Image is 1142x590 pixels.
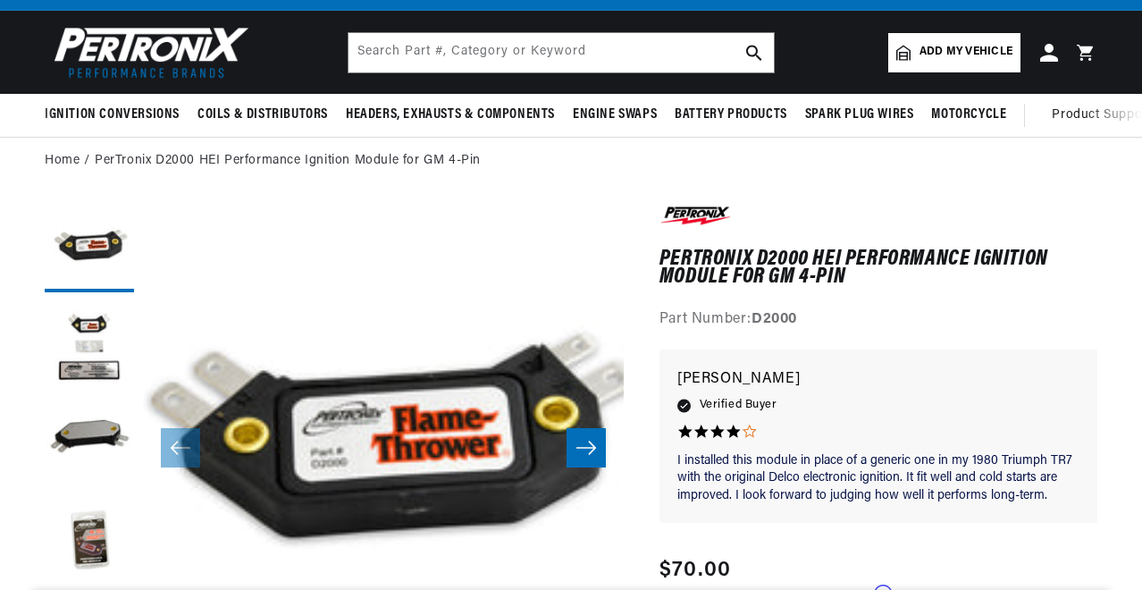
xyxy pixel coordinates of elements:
button: Load image 4 in gallery view [45,498,134,587]
summary: Coils & Distributors [189,94,337,136]
a: PerTronix D2000 HEI Performance Ignition Module for GM 4-Pin [95,151,481,171]
a: Add my vehicle [888,33,1020,72]
nav: breadcrumbs [45,151,1097,171]
summary: Spark Plug Wires [796,94,923,136]
button: Load image 1 in gallery view [45,203,134,292]
p: [PERSON_NAME] [677,367,1079,392]
summary: Headers, Exhausts & Components [337,94,564,136]
button: search button [735,33,774,72]
summary: Engine Swaps [564,94,666,136]
h1: PerTronix D2000 HEI Performance Ignition Module for GM 4-Pin [659,250,1097,287]
input: Search Part #, Category or Keyword [348,33,774,72]
img: Pertronix [45,21,250,83]
span: Spark Plug Wires [805,105,914,124]
button: Load image 2 in gallery view [45,301,134,391]
span: Motorcycle [931,105,1006,124]
button: Slide right [567,428,606,468]
span: Verified Buyer [700,395,777,415]
span: Ignition Conversions [45,105,180,124]
p: I installed this module in place of a generic one in my 1980 Triumph TR7 with the original Delco ... [677,452,1079,505]
span: Headers, Exhausts & Components [346,105,555,124]
span: Engine Swaps [573,105,657,124]
strong: D2000 [752,312,797,326]
button: Slide left [161,428,200,468]
div: Part Number: [659,308,1097,332]
summary: Battery Products [666,94,796,136]
a: Home [45,151,80,171]
span: Battery Products [675,105,787,124]
span: Coils & Distributors [197,105,328,124]
summary: Ignition Conversions [45,94,189,136]
span: Add my vehicle [919,44,1012,61]
span: $70.00 [659,554,732,586]
button: Load image 3 in gallery view [45,400,134,489]
summary: Motorcycle [922,94,1015,136]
